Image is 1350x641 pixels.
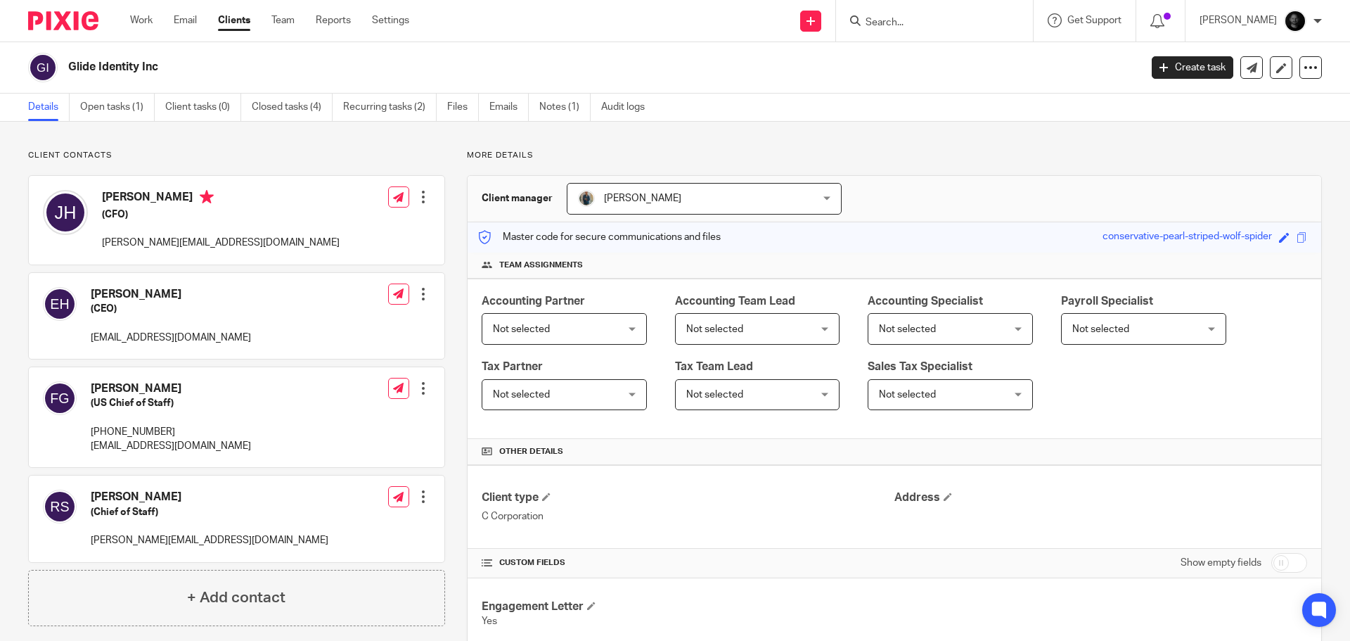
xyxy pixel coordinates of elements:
[879,324,936,334] span: Not selected
[91,381,251,396] h4: [PERSON_NAME]
[447,94,479,121] a: Files
[499,446,563,457] span: Other details
[493,324,550,334] span: Not selected
[91,505,328,519] h5: (Chief of Staff)
[894,490,1307,505] h4: Address
[200,190,214,204] i: Primary
[1200,13,1277,27] p: [PERSON_NAME]
[868,361,972,372] span: Sales Tax Specialist
[604,193,681,203] span: [PERSON_NAME]
[252,94,333,121] a: Closed tasks (4)
[372,13,409,27] a: Settings
[1152,56,1233,79] a: Create task
[43,381,77,415] img: svg%3E
[43,490,77,523] img: svg%3E
[218,13,250,27] a: Clients
[1181,556,1261,570] label: Show empty fields
[493,390,550,400] span: Not selected
[28,94,70,121] a: Details
[482,599,894,614] h4: Engagement Letter
[482,296,585,307] span: Accounting Partner
[316,13,351,27] a: Reports
[43,190,88,235] img: svg%3E
[43,287,77,321] img: svg%3E
[28,53,58,82] img: svg%3E
[91,490,328,504] h4: [PERSON_NAME]
[28,150,445,161] p: Client contacts
[686,390,743,400] span: Not selected
[601,94,655,121] a: Audit logs
[102,236,340,250] p: [PERSON_NAME][EMAIL_ADDRESS][DOMAIN_NAME]
[1067,15,1121,25] span: Get Support
[91,331,251,345] p: [EMAIL_ADDRESS][DOMAIN_NAME]
[879,390,936,400] span: Not selected
[482,490,894,505] h4: Client type
[102,208,340,222] h5: (CFO)
[91,287,251,302] h4: [PERSON_NAME]
[675,296,795,307] span: Accounting Team Lead
[91,533,328,547] p: [PERSON_NAME][EMAIL_ADDRESS][DOMAIN_NAME]
[539,94,591,121] a: Notes (1)
[91,439,251,453] p: [EMAIL_ADDRESS][DOMAIN_NAME]
[130,13,153,27] a: Work
[868,296,983,307] span: Accounting Specialist
[489,94,529,121] a: Emails
[1072,324,1129,334] span: Not selected
[174,13,197,27] a: Email
[482,509,894,523] p: C Corporation
[482,191,553,205] h3: Client manager
[864,17,991,30] input: Search
[91,302,251,316] h5: (CEO)
[478,230,721,244] p: Master code for secure communications and files
[482,361,543,372] span: Tax Partner
[343,94,437,121] a: Recurring tasks (2)
[1061,296,1153,307] span: Payroll Specialist
[499,260,583,271] span: Team assignments
[467,150,1322,161] p: More details
[28,11,98,30] img: Pixie
[1284,10,1306,32] img: Chris.jpg
[102,190,340,208] h4: [PERSON_NAME]
[165,94,241,121] a: Client tasks (0)
[675,361,753,372] span: Tax Team Lead
[482,616,497,626] span: Yes
[68,60,918,75] h2: Glide Identity Inc
[91,396,251,410] h5: (US Chief of Staff)
[482,557,894,569] h4: CUSTOM FIELDS
[187,587,285,609] h4: + Add contact
[686,324,743,334] span: Not selected
[271,13,295,27] a: Team
[578,190,595,207] img: DSC08415.jpg
[80,94,155,121] a: Open tasks (1)
[1102,229,1272,246] div: conservative-pearl-striped-wolf-spider
[91,425,251,439] p: [PHONE_NUMBER]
